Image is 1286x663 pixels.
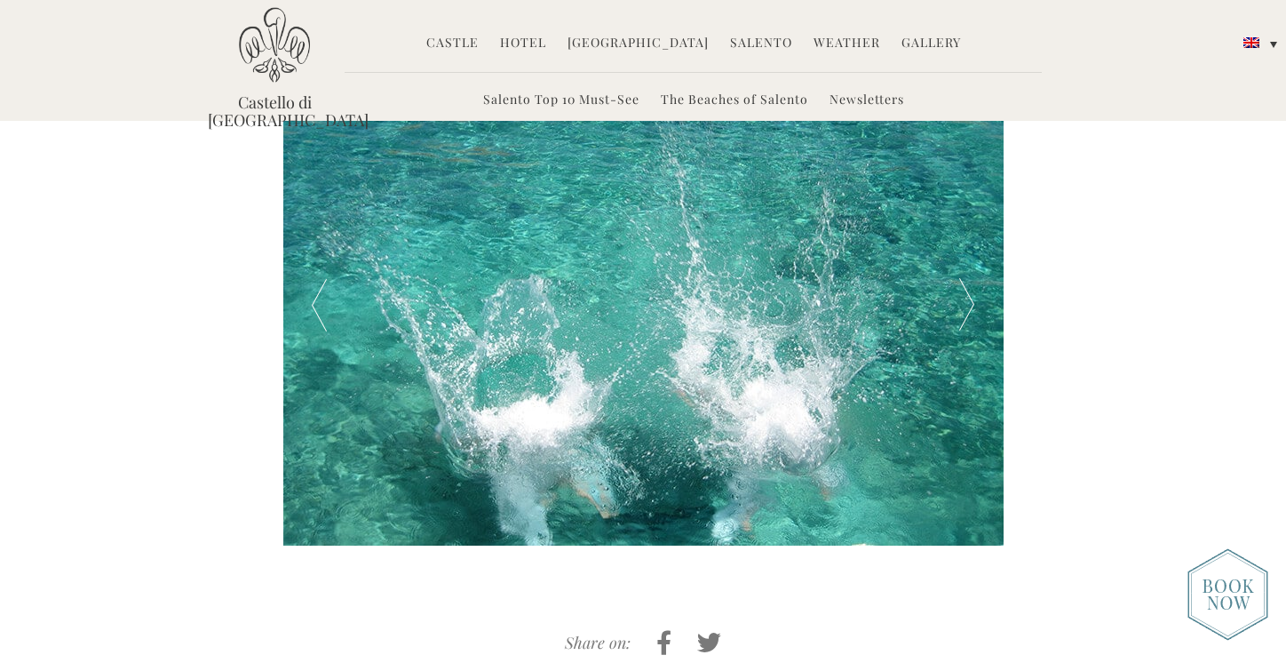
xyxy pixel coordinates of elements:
a: Castello di [GEOGRAPHIC_DATA] [208,93,341,129]
h4: Share on: [565,635,631,652]
a: The Beaches of Salento [661,91,808,111]
img: English [1243,37,1259,48]
a: [GEOGRAPHIC_DATA] [568,34,709,54]
img: Castello di Ugento [239,7,310,83]
a: Castle [426,34,479,54]
a: Salento [730,34,792,54]
a: Salento Top 10 Must-See [483,91,639,111]
a: Gallery [901,34,961,54]
a: Weather [814,34,880,54]
a: Newsletters [830,91,904,111]
img: new-booknow.png [1187,548,1268,641]
a: Hotel [500,34,546,54]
